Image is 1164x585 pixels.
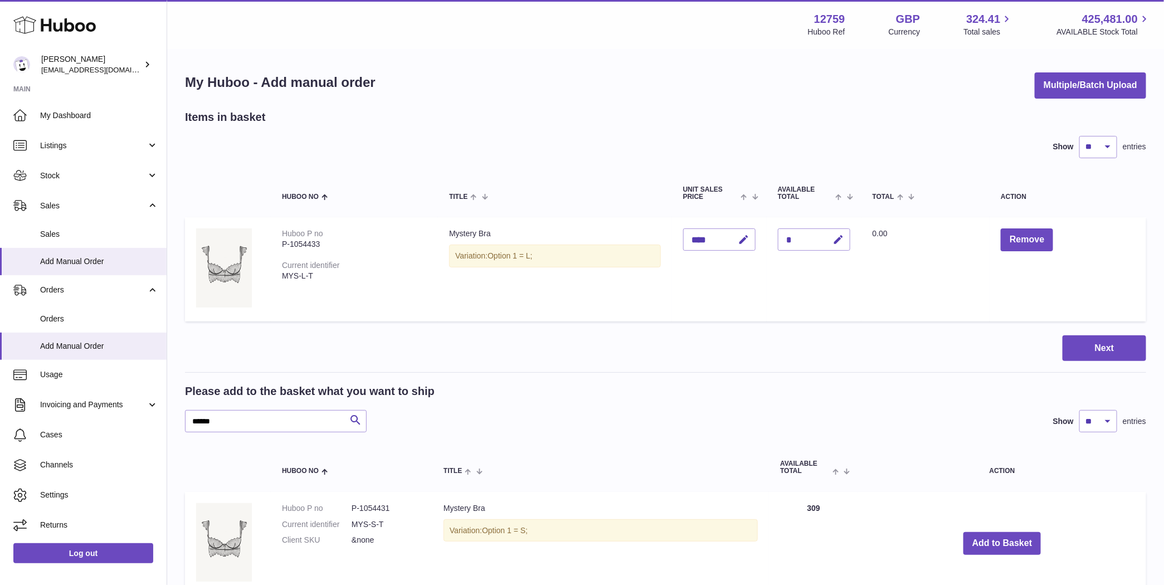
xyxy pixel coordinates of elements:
[896,12,920,27] strong: GBP
[282,261,340,270] div: Current identifier
[873,193,894,201] span: Total
[40,110,158,121] span: My Dashboard
[185,110,266,125] h2: Items in basket
[282,271,427,281] div: MYS-L-T
[1053,142,1074,152] label: Show
[352,503,421,514] dd: P-1054431
[282,239,427,250] div: P-1054433
[13,543,153,563] a: Log out
[858,449,1146,486] th: Action
[282,503,352,514] dt: Huboo P no
[873,229,888,238] span: 0.00
[40,285,147,295] span: Orders
[449,245,661,267] div: Variation:
[444,467,462,475] span: Title
[185,384,435,399] h2: Please add to the basket what you want to ship
[1123,416,1146,427] span: entries
[13,56,30,73] img: sofiapanwar@unndr.com
[196,228,252,307] img: Mystery Bra
[40,256,158,267] span: Add Manual Order
[482,526,528,535] span: Option 1 = S;
[40,201,147,211] span: Sales
[808,27,845,37] div: Huboo Ref
[40,490,158,500] span: Settings
[814,12,845,27] strong: 12759
[449,193,467,201] span: Title
[196,503,252,582] img: Mystery Bra
[282,467,319,475] span: Huboo no
[352,535,421,545] dd: &none
[40,314,158,324] span: Orders
[780,460,830,475] span: AVAILABLE Total
[282,193,319,201] span: Huboo no
[1035,72,1146,99] button: Multiple/Batch Upload
[438,217,672,321] td: Mystery Bra
[1082,12,1138,27] span: 425,481.00
[185,74,376,91] h1: My Huboo - Add manual order
[444,519,758,542] div: Variation:
[683,186,738,201] span: Unit Sales Price
[1001,228,1053,251] button: Remove
[40,170,147,181] span: Stock
[1001,193,1135,201] div: Action
[282,519,352,530] dt: Current identifier
[1123,142,1146,152] span: entries
[1053,416,1074,427] label: Show
[963,532,1041,555] button: Add to Basket
[488,251,533,260] span: Option 1 = L;
[40,399,147,410] span: Invoicing and Payments
[889,27,921,37] div: Currency
[40,520,158,530] span: Returns
[282,229,323,238] div: Huboo P no
[40,341,158,352] span: Add Manual Order
[40,460,158,470] span: Channels
[1056,12,1151,37] a: 425,481.00 AVAILABLE Stock Total
[40,140,147,151] span: Listings
[40,229,158,240] span: Sales
[778,186,833,201] span: AVAILABLE Total
[41,65,164,74] span: [EMAIL_ADDRESS][DOMAIN_NAME]
[352,519,421,530] dd: MYS-S-T
[966,12,1000,27] span: 324.41
[1056,27,1151,37] span: AVAILABLE Stock Total
[41,54,142,75] div: [PERSON_NAME]
[963,12,1013,37] a: 324.41 Total sales
[40,430,158,440] span: Cases
[282,535,352,545] dt: Client SKU
[40,369,158,380] span: Usage
[1063,335,1146,362] button: Next
[963,27,1013,37] span: Total sales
